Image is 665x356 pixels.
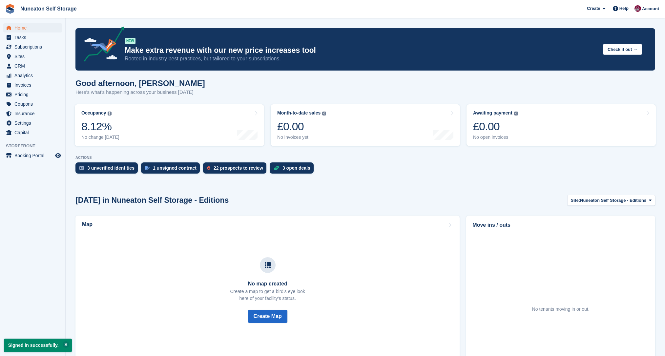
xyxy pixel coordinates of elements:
a: menu [3,90,62,99]
button: Create Map [248,310,287,323]
a: 22 prospects to review [203,162,270,177]
span: Site: [571,197,580,204]
span: Create [587,5,600,12]
img: contract_signature_icon-13c848040528278c33f63329250d36e43548de30e8caae1d1a13099fd9432cc5.svg [145,166,150,170]
a: menu [3,52,62,61]
img: stora-icon-8386f47178a22dfd0bd8f6a31ec36ba5ce8667c1dd55bd0f319d3a0aa187defe.svg [5,4,15,14]
span: Booking Portal [14,151,54,160]
img: prospect-51fa495bee0391a8d652442698ab0144808aea92771e9ea1ae160a38d050c398.svg [207,166,210,170]
div: Occupancy [81,110,106,116]
span: Insurance [14,109,54,118]
span: Help [619,5,629,12]
p: Rooted in industry best practices, but tailored to your subscriptions. [125,55,598,62]
p: Here's what's happening across your business [DATE] [75,89,205,96]
span: Invoices [14,80,54,90]
button: Site: Nuneaton Self Storage - Editions [567,195,655,206]
a: menu [3,118,62,128]
h2: [DATE] in Nuneaton Self Storage - Editions [75,196,229,205]
span: Settings [14,118,54,128]
p: Signed in successfully. [4,339,72,352]
span: Analytics [14,71,54,80]
img: price-adjustments-announcement-icon-8257ccfd72463d97f412b2fc003d46551f7dbcb40ab6d574587a9cd5c0d94... [78,27,124,64]
span: Subscriptions [14,42,54,52]
a: menu [3,42,62,52]
div: 8.12% [81,120,119,133]
span: CRM [14,61,54,71]
a: 3 open deals [270,162,317,177]
a: menu [3,80,62,90]
a: Awaiting payment £0.00 No open invoices [467,104,656,146]
a: menu [3,71,62,80]
div: No change [DATE] [81,135,119,140]
a: menu [3,33,62,42]
span: Tasks [14,33,54,42]
a: Preview store [54,152,62,159]
a: Nuneaton Self Storage [18,3,79,14]
img: icon-info-grey-7440780725fd019a000dd9b08b2336e03edf1995a4989e88bcd33f0948082b44.svg [514,112,518,115]
span: Sites [14,52,54,61]
div: 1 unsigned contract [153,165,197,171]
img: map-icn-33ee37083ee616e46c38cad1a60f524a97daa1e2b2c8c0bc3eb3415660979fc1.svg [265,262,271,268]
div: 22 prospects to review [214,165,263,171]
p: Make extra revenue with our new price increases tool [125,46,598,55]
span: Nuneaton Self Storage - Editions [580,197,646,204]
img: verify_identity-adf6edd0f0f0b5bbfe63781bf79b02c33cf7c696d77639b501bdc392416b5a36.svg [79,166,84,170]
div: 3 open deals [282,165,310,171]
div: No invoices yet [277,135,326,140]
h3: No map created [230,281,305,287]
a: 3 unverified identities [75,162,141,177]
a: menu [3,61,62,71]
h2: Move ins / outs [472,221,649,229]
img: deal-1b604bf984904fb50ccaf53a9ad4b4a5d6e5aea283cecdc64d6e3604feb123c2.svg [274,166,279,170]
div: No open invoices [473,135,518,140]
img: icon-info-grey-7440780725fd019a000dd9b08b2336e03edf1995a4989e88bcd33f0948082b44.svg [108,112,112,115]
a: menu [3,151,62,160]
a: menu [3,128,62,137]
span: Storefront [6,143,65,149]
h1: Good afternoon, [PERSON_NAME] [75,79,205,88]
a: Month-to-date sales £0.00 No invoices yet [271,104,460,146]
img: Chris Palmer [634,5,641,12]
span: Capital [14,128,54,137]
h2: Map [82,221,93,227]
span: Pricing [14,90,54,99]
div: £0.00 [277,120,326,133]
a: 1 unsigned contract [141,162,203,177]
span: Home [14,23,54,32]
button: Check it out → [603,44,642,55]
span: Coupons [14,99,54,109]
a: menu [3,23,62,32]
p: Create a map to get a bird's eye look here of your facility's status. [230,288,305,302]
div: Month-to-date sales [277,110,321,116]
div: NEW [125,38,135,44]
a: menu [3,109,62,118]
img: icon-info-grey-7440780725fd019a000dd9b08b2336e03edf1995a4989e88bcd33f0948082b44.svg [322,112,326,115]
span: Account [642,6,659,12]
a: Occupancy 8.12% No change [DATE] [75,104,264,146]
p: ACTIONS [75,156,655,160]
a: menu [3,99,62,109]
div: £0.00 [473,120,518,133]
div: No tenants moving in or out. [532,306,590,313]
div: Awaiting payment [473,110,512,116]
div: 3 unverified identities [87,165,135,171]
